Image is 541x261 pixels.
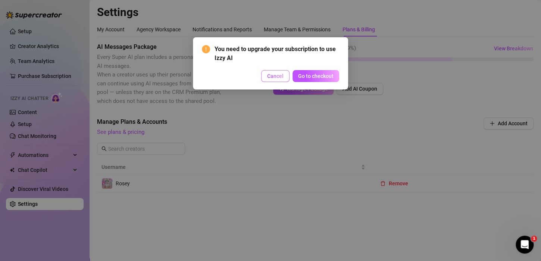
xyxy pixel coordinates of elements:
iframe: Intercom live chat [516,236,534,254]
button: Go to checkout [293,70,339,82]
span: You need to upgrade your subscription to use Izzy AI [215,45,339,63]
span: Go to checkout [298,73,334,79]
span: exclamation-circle [202,45,210,53]
button: Cancel [261,70,290,82]
span: Cancel [267,73,284,79]
span: 1 [531,236,537,242]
